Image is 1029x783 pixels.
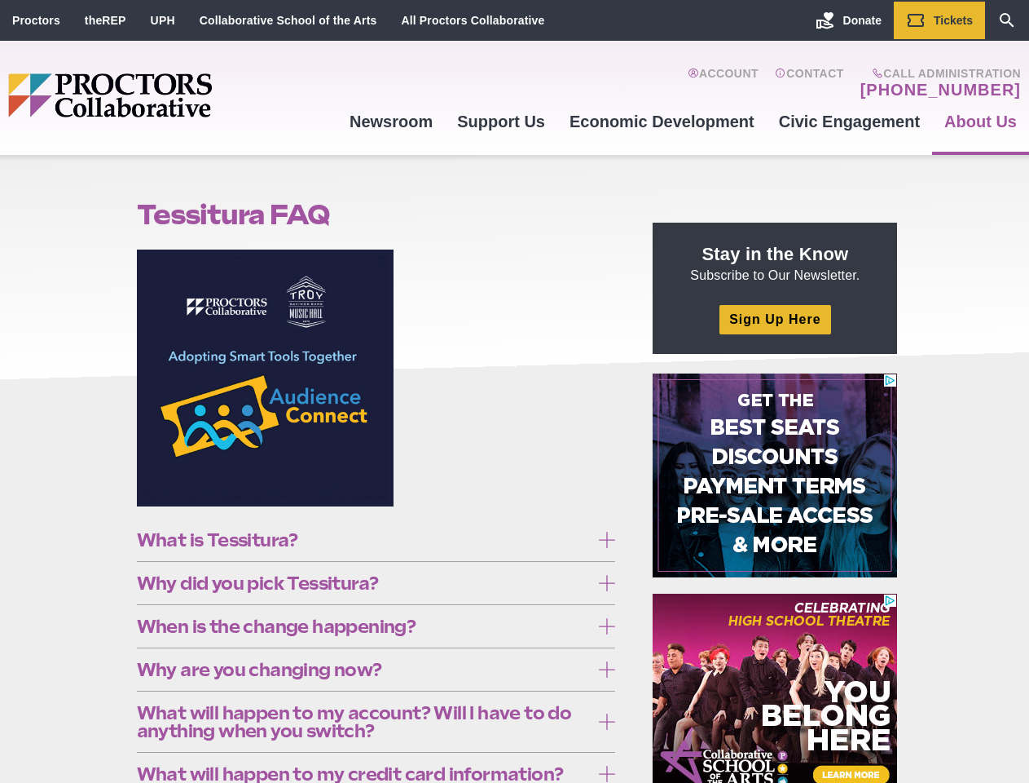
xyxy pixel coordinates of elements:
span: Why did you pick Tessitura? [137,574,591,592]
a: Tickets [894,2,985,39]
a: Newsroom [337,100,445,144]
img: Proctors logo [8,73,337,117]
a: Collaborative School of the Arts [200,14,377,27]
a: Search [985,2,1029,39]
a: Contact [775,67,844,100]
h1: Tessitura FAQ [137,199,616,230]
span: Tickets [934,14,973,27]
a: Proctors [12,14,60,27]
a: Sign Up Here [719,305,830,334]
span: Donate [843,14,882,27]
a: Donate [803,2,894,39]
span: Call Administration [855,67,1021,80]
a: All Proctors Collaborative [401,14,544,27]
a: UPH [151,14,175,27]
span: What will happen to my account? Will I have to do anything when you switch? [137,704,591,740]
a: [PHONE_NUMBER] [860,80,1021,100]
a: Support Us [445,100,557,144]
span: What will happen to my credit card information? [137,765,591,783]
a: About Us [932,100,1029,144]
span: Why are you changing now? [137,661,591,679]
p: Subscribe to Our Newsletter. [672,242,877,285]
a: Economic Development [557,100,767,144]
span: When is the change happening? [137,617,591,635]
a: Civic Engagement [767,100,932,144]
span: What is Tessitura? [137,531,591,549]
a: Account [688,67,759,100]
a: theREP [85,14,126,27]
strong: Stay in the Know [702,244,849,264]
iframe: Advertisement [653,374,897,577]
